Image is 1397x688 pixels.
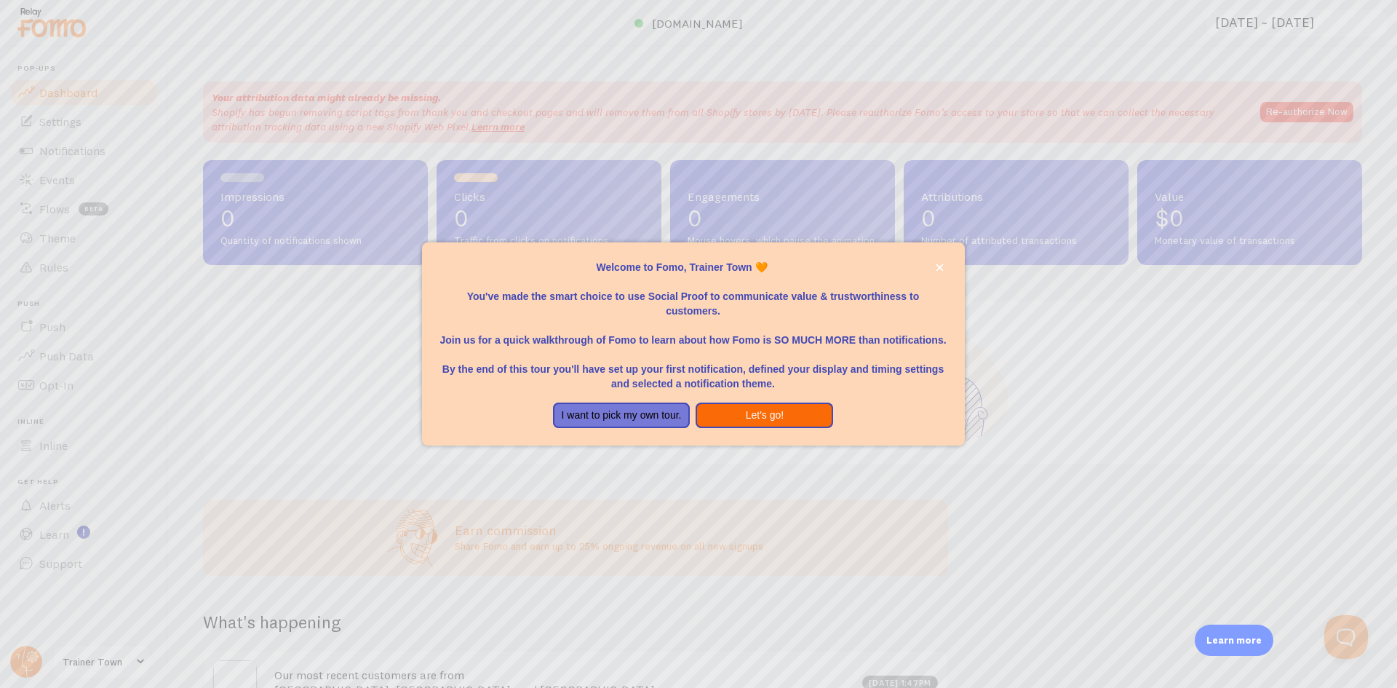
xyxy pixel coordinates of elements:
p: Welcome to Fomo, Trainer Town 🧡 [439,260,947,274]
p: Join us for a quick walkthrough of Fomo to learn about how Fomo is SO MUCH MORE than notifications. [439,318,947,347]
p: By the end of this tour you'll have set up your first notification, defined your display and timi... [439,347,947,391]
button: close, [932,260,947,275]
button: I want to pick my own tour. [553,403,690,429]
p: You've made the smart choice to use Social Proof to communicate value & trustworthiness to custom... [439,274,947,318]
button: Let's go! [696,403,833,429]
div: Welcome to Fomo, Trainer Town 🧡You&amp;#39;ve made the smart choice to use Social Proof to commun... [422,242,965,446]
p: Learn more [1206,633,1262,647]
div: Learn more [1195,625,1273,656]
